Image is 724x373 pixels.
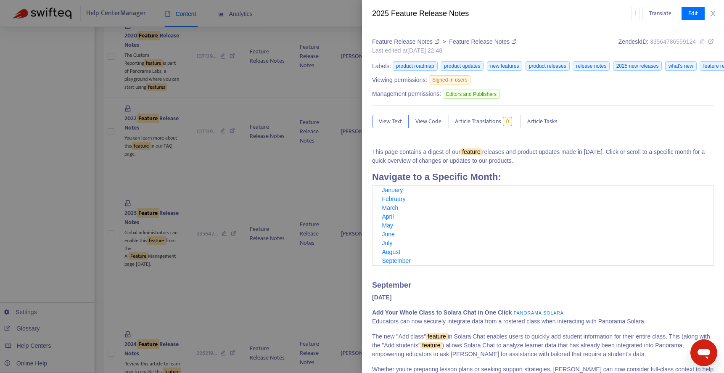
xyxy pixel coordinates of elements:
span: product updates [441,61,484,71]
span: Article Translations [455,117,501,126]
span: View Code [415,117,441,126]
p: Educators can now securely integrate data from a rostered class when interacting with Panorama So... [372,308,714,326]
strong: Add Your Whole Class to Solara Chat in One Click [372,309,565,316]
span: what's new [665,61,697,71]
sqkw: feature [420,342,442,349]
div: > [372,37,516,46]
a: June [382,231,395,238]
a: July [382,240,393,246]
span: Translate [649,9,671,18]
span: View Text [379,117,402,126]
span: new features [487,61,523,71]
sqkw: feature [460,148,482,155]
iframe: Button to launch messaging window [690,339,717,366]
span: Edit [688,9,698,18]
a: April [382,213,394,220]
span: Labels: [372,62,391,71]
p: The new "Add class" in Solara Chat enables users to quickly add student information for their ent... [372,332,714,359]
div: 2025 Feature Release Notes [372,8,631,19]
span: product roadmap [393,61,438,71]
span: Signed-in users [429,75,470,85]
a: March [382,204,399,211]
button: more [631,7,639,20]
span: 0 [503,117,513,126]
button: Close [707,10,719,18]
a: September [382,257,411,264]
span: Management permissions: [372,90,441,98]
strong: [DATE] [372,294,391,301]
span: close [710,10,716,17]
span: Editors and Publishers [443,90,500,99]
button: View Text [372,115,409,128]
button: Edit [682,7,705,20]
span: Viewing permissions: [372,76,427,85]
a: Panorama Solara [512,310,565,317]
sqkw: feature [426,333,448,340]
a: February [382,196,406,202]
a: Feature Release Notes [372,38,441,45]
span: release notes [573,61,610,71]
a: January [382,187,403,193]
div: Last edited at [DATE] 22:48 [372,46,516,55]
span: 2025 new releases [613,61,662,71]
span: product releases [526,61,570,71]
button: View Code [409,115,448,128]
div: Zendesk ID: [618,37,714,55]
p: This page contains a digest of our releases and product updates made in [DATE]. Click or scroll t... [372,148,714,165]
button: Translate [642,7,678,20]
a: August [382,249,401,255]
span: Article Tasks [527,117,558,126]
span: 33564786559124 [650,38,696,45]
a: Feature Release Notes [449,38,516,45]
strong: Navigate to a Specific Month: [372,172,501,182]
span: more [632,10,638,16]
button: Article Translations0 [448,115,521,128]
a: May [382,222,393,229]
button: Article Tasks [521,115,564,128]
strong: September [372,281,411,289]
